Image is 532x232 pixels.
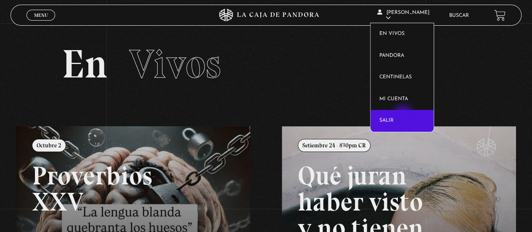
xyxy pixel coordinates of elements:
[494,10,506,21] a: View your shopping cart
[371,67,434,88] a: Centinelas
[31,20,51,26] span: Cerrar
[371,110,434,132] a: Salir
[371,88,434,110] a: Mi cuenta
[62,44,471,84] h2: En
[129,40,221,88] span: Vivos
[34,13,48,18] span: Menu
[371,45,434,67] a: Pandora
[377,10,429,21] span: [PERSON_NAME]
[449,13,469,18] a: Buscar
[371,23,434,45] a: En vivos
